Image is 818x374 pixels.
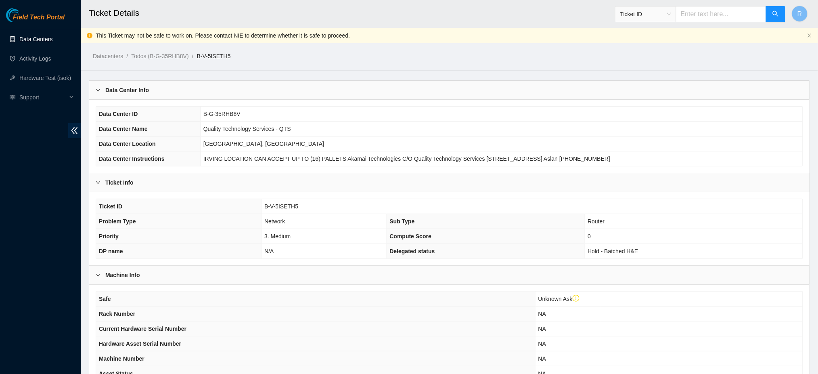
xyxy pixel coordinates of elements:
span: Ticket ID [620,8,671,20]
div: Data Center Info [89,81,810,99]
img: Akamai Technologies [6,8,41,22]
span: right [96,273,100,277]
span: Machine Number [99,355,144,362]
span: NA [538,326,546,332]
span: read [10,95,15,100]
span: Field Tech Portal [13,14,65,21]
span: Hardware Asset Serial Number [99,340,181,347]
div: Machine Info [89,266,810,284]
input: Enter text here... [676,6,766,22]
a: Data Centers [19,36,52,42]
span: 0 [588,233,591,240]
span: Ticket ID [99,203,122,210]
span: Delegated status [390,248,435,254]
div: Ticket Info [89,173,810,192]
span: Network [264,218,285,225]
a: Hardware Test (isok) [19,75,71,81]
span: right [96,180,100,185]
b: Machine Info [105,271,140,279]
span: N/A [264,248,274,254]
button: search [766,6,785,22]
span: Current Hardware Serial Number [99,326,186,332]
span: [GEOGRAPHIC_DATA], [GEOGRAPHIC_DATA] [203,141,324,147]
span: Data Center Location [99,141,156,147]
span: Rack Number [99,311,135,317]
span: Quality Technology Services - QTS [203,126,291,132]
span: IRVING LOCATION CAN ACCEPT UP TO (16) PALLETS Akamai Technologies C/O Quality Technology Services... [203,155,610,162]
span: B-G-35RHB8V [203,111,241,117]
span: Data Center Name [99,126,148,132]
a: Akamai TechnologiesField Tech Portal [6,15,65,25]
button: close [807,33,812,38]
span: double-left [68,123,81,138]
b: Ticket Info [105,178,134,187]
span: right [96,88,100,92]
span: Data Center Instructions [99,155,165,162]
span: Data Center ID [99,111,138,117]
span: R [797,9,802,19]
span: Safe [99,296,111,302]
a: Datacenters [93,53,123,59]
span: NA [538,355,546,362]
span: Unknown Ask [538,296,580,302]
a: Todos (B-G-35RHB8V) [131,53,188,59]
span: Problem Type [99,218,136,225]
span: NA [538,340,546,347]
span: exclamation-circle [573,295,580,302]
span: Compute Score [390,233,431,240]
span: Router [588,218,605,225]
span: 3. Medium [264,233,291,240]
span: B-V-5ISETH5 [264,203,298,210]
span: Support [19,89,67,105]
span: Sub Type [390,218,415,225]
span: NA [538,311,546,317]
span: / [126,53,128,59]
span: Hold - Batched H&E [588,248,638,254]
button: R [792,6,808,22]
a: B-V-5ISETH5 [197,53,231,59]
span: / [192,53,194,59]
span: search [772,11,779,18]
a: Activity Logs [19,55,51,62]
b: Data Center Info [105,86,149,95]
span: Priority [99,233,119,240]
span: DP name [99,248,123,254]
